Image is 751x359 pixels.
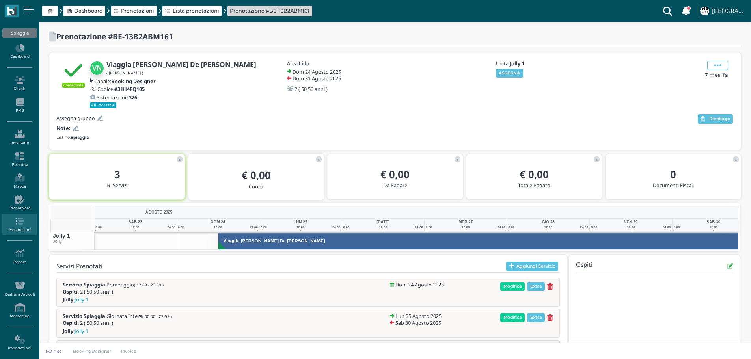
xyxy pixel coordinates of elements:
[709,116,730,122] span: Riepilogo
[695,335,744,352] iframe: Help widget launcher
[68,348,116,354] a: BookingDesigner
[395,320,441,326] h5: Sab 30 Agosto 2025
[145,209,172,215] span: AGOSTO 2025
[90,86,145,92] a: Codice:#31H4FQ105
[56,263,102,270] h4: Servizi Prenotati
[106,313,172,319] span: Giornata Intera
[699,2,746,20] a: ... [GEOGRAPHIC_DATA]
[395,282,444,287] h5: Dom 24 Agosto 2025
[2,73,37,94] a: Clienti
[527,282,545,291] span: Extra
[121,7,154,15] span: Prenotazioni
[698,114,733,124] button: Riepilogo
[97,86,145,92] h5: Codice:
[53,233,70,238] span: Jolly 1
[299,60,309,67] b: Lido
[134,282,164,288] small: ( 12:00 - 23:59 )
[7,7,16,16] img: logo
[106,60,256,69] b: Viaggia [PERSON_NAME] De [PERSON_NAME]
[670,167,676,181] b: 0
[142,314,172,319] small: ( 00:00 - 23:59 )
[116,348,142,354] a: Invoice
[63,289,164,294] h5: : 2 ( 50,50 anni )
[2,278,37,300] a: Gestione Articoli
[230,7,309,15] a: Prenotazione #BE-13B2ABM161
[2,214,37,235] a: Prenotazioni
[97,95,137,100] h5: Sistemazione:
[395,313,442,319] h5: Lun 25 Agosto 2025
[380,167,410,181] b: € 0,00
[114,167,120,181] b: 3
[496,69,523,78] button: ASSEGNA
[94,78,156,84] h5: Canale:
[500,282,525,291] span: Modifica
[56,182,179,188] h5: N. Servizi
[2,170,37,192] a: Mappa
[71,135,89,140] b: Spiaggia
[63,327,73,335] b: Jolly
[66,7,103,15] a: Dashboard
[56,125,71,132] b: Note:
[75,328,88,334] span: Jolly 1
[111,78,156,85] b: Booking Designer
[114,7,154,15] a: Prenotazioni
[506,262,559,271] button: Aggiungi Servizio
[114,86,145,93] b: #31H4FQ105
[56,115,95,121] h5: Assegna gruppo
[62,83,85,87] small: Confermata
[527,313,545,322] span: Extra
[2,28,37,38] div: Spiaggia
[63,319,78,326] b: Ospiti
[242,168,271,182] b: € 0,00
[496,61,579,66] h5: Unità:
[2,192,37,214] a: Prenota ora
[2,149,37,170] a: Planning
[44,348,63,354] p: I/O Net
[90,61,104,75] img: Viaggia Nel Salento De Luca Fernanda
[500,313,525,322] span: Modifica
[173,7,219,15] span: Lista prenotazioni
[74,7,103,15] span: Dashboard
[293,76,341,81] h5: Dom 31 Agosto 2025
[293,69,341,74] h5: Dom 24 Agosto 2025
[2,246,37,268] a: Report
[294,86,328,92] h5: 2 ( 50,50 anni )
[129,94,137,101] b: 326
[334,182,457,188] h5: Da Pagare
[63,281,105,288] b: Servizio Spiaggia
[520,167,549,181] b: € 0,00
[106,282,164,287] span: Pomeriggio
[612,182,735,188] h5: Documenti Fiscali
[63,296,73,303] b: Jolly
[220,238,328,243] h3: Viaggia [PERSON_NAME] De [PERSON_NAME]
[53,239,62,244] small: Jolly
[56,32,173,41] h2: Prenotazione #BE-13B2ABM161
[510,60,524,67] b: Jolly 1
[2,95,37,116] a: PMS
[106,70,143,76] small: ( [PERSON_NAME] )
[75,297,88,302] span: Jolly 1
[63,312,105,320] b: Servizio Spiaggia
[90,78,156,84] a: Canale:Booking Designer
[56,134,89,140] small: Listino:
[63,328,161,334] h5: :
[473,182,596,188] h5: Totale Pagato
[63,288,78,295] b: Ospiti
[2,332,37,354] a: Impostazioni
[2,41,37,62] a: Dashboard
[63,320,172,326] h5: : 2 ( 50,50 anni )
[287,61,370,66] h5: Area:
[576,262,593,271] h4: Ospiti
[705,71,728,79] span: 7 mesi fa
[63,297,161,302] h5: :
[2,126,37,148] a: Inventario
[165,7,219,15] a: Lista prenotazioni
[195,184,318,189] h5: Conto
[90,102,117,108] small: All Inclusive
[2,300,37,322] a: Magazzino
